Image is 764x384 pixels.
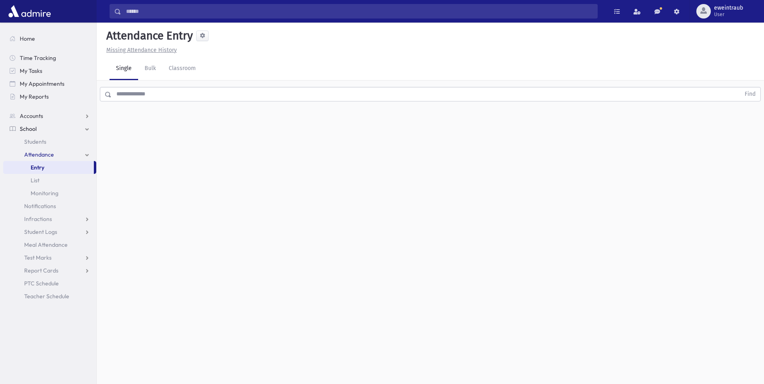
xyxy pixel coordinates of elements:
u: Missing Attendance History [106,47,177,54]
span: Report Cards [24,267,58,274]
span: Home [20,35,35,42]
span: User [714,11,743,18]
a: My Appointments [3,77,96,90]
button: Find [740,87,760,101]
img: AdmirePro [6,3,53,19]
a: Student Logs [3,225,96,238]
a: School [3,122,96,135]
a: Attendance [3,148,96,161]
a: Bulk [138,58,162,80]
a: Entry [3,161,94,174]
a: My Tasks [3,64,96,77]
input: Search [121,4,597,19]
span: My Appointments [20,80,64,87]
span: Meal Attendance [24,241,68,248]
a: Infractions [3,213,96,225]
span: Entry [31,164,44,171]
span: List [31,177,39,184]
a: List [3,174,96,187]
span: eweintraub [714,5,743,11]
span: School [20,125,37,132]
a: Teacher Schedule [3,290,96,303]
a: Home [3,32,96,45]
span: Time Tracking [20,54,56,62]
a: Notifications [3,200,96,213]
a: Monitoring [3,187,96,200]
span: Infractions [24,215,52,223]
span: Notifications [24,202,56,210]
span: PTC Schedule [24,280,59,287]
a: Meal Attendance [3,238,96,251]
span: Attendance [24,151,54,158]
span: My Reports [20,93,49,100]
span: Test Marks [24,254,52,261]
span: Teacher Schedule [24,293,69,300]
span: Students [24,138,46,145]
span: My Tasks [20,67,42,74]
a: Test Marks [3,251,96,264]
a: Students [3,135,96,148]
a: Classroom [162,58,202,80]
a: Report Cards [3,264,96,277]
span: Accounts [20,112,43,120]
a: Accounts [3,109,96,122]
span: Monitoring [31,190,58,197]
a: Time Tracking [3,52,96,64]
a: Single [110,58,138,80]
a: PTC Schedule [3,277,96,290]
h5: Attendance Entry [103,29,193,43]
span: Student Logs [24,228,57,235]
a: My Reports [3,90,96,103]
a: Missing Attendance History [103,47,177,54]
